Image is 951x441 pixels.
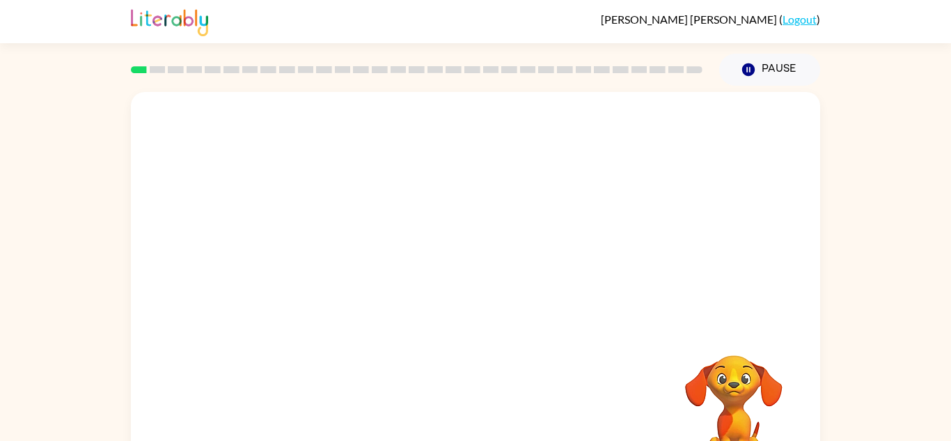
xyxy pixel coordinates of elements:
[131,6,208,36] img: Literably
[719,54,820,86] button: Pause
[601,13,779,26] span: [PERSON_NAME] [PERSON_NAME]
[601,13,820,26] div: ( )
[783,13,817,26] a: Logout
